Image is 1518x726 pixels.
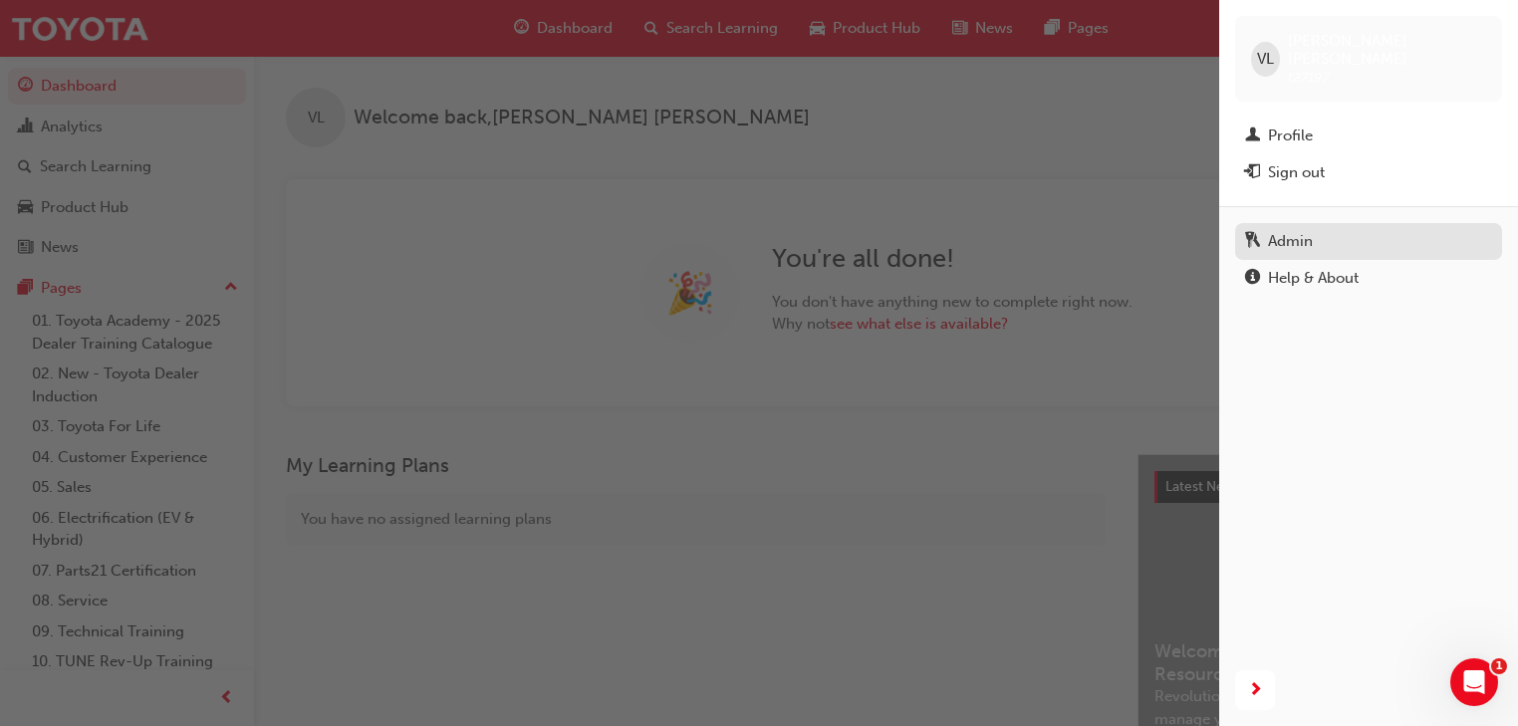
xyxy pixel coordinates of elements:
a: Help & About [1235,260,1502,297]
span: man-icon [1245,127,1260,145]
div: Sign out [1268,161,1325,184]
span: VL [1257,48,1274,71]
a: Profile [1235,118,1502,154]
span: next-icon [1248,678,1263,703]
div: Admin [1268,230,1313,253]
button: Sign out [1235,154,1502,191]
div: Profile [1268,124,1313,147]
span: 1 [1491,658,1507,674]
span: [PERSON_NAME] [PERSON_NAME] [1288,32,1486,68]
span: exit-icon [1245,164,1260,182]
iframe: Intercom live chat [1450,658,1498,706]
div: Help & About [1268,267,1359,290]
a: Admin [1235,223,1502,260]
span: keys-icon [1245,233,1260,251]
span: t27197 [1288,69,1329,86]
span: info-icon [1245,270,1260,288]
